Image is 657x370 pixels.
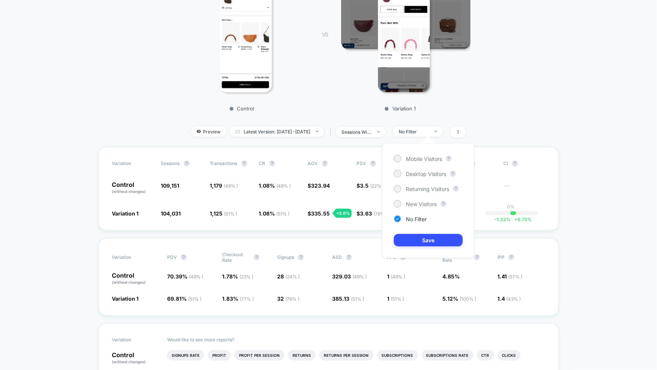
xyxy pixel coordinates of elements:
div: No Filter [399,129,429,135]
button: ? [446,156,452,162]
li: Clicks [498,350,521,361]
li: Ctr [477,350,494,361]
span: Desktop Visitors [406,171,446,177]
span: ( 49 % ) [391,274,405,280]
span: CR [259,161,265,166]
button: Save [394,234,463,246]
button: ? [241,161,247,167]
span: | [328,127,336,138]
button: ? [346,254,352,260]
span: ASD [332,254,342,260]
span: 385.13 [332,295,364,302]
span: ( 51 % ) [188,296,201,302]
button: ? [254,254,260,260]
li: Returns Per Session [319,350,373,361]
span: Variation 1 [112,295,139,302]
span: $ [308,210,330,217]
span: ( 23 % ) [239,274,253,280]
span: (without changes) [112,280,146,284]
span: Latest Version: [DATE] - [DATE] [230,127,324,137]
span: ( 78 % ) [374,211,388,217]
p: 0% [508,204,515,209]
span: New Visitors [406,201,437,207]
span: CI [504,161,545,167]
span: 104,031 [161,210,181,217]
span: 8.75 % [511,217,532,222]
img: end [316,131,319,132]
span: 4.85 % [442,273,460,280]
span: Sessions [161,161,180,166]
li: Signups Rate [167,350,204,361]
span: 3.63 [360,210,388,217]
span: 335.55 [311,210,330,217]
p: | [511,209,512,215]
p: Control [112,182,154,194]
span: ( 77 % ) [240,296,254,302]
button: ? [450,171,456,177]
p: Variation 1 [335,105,465,112]
button: ? [370,161,376,167]
span: 3.5 [360,182,384,189]
button: ? [181,254,187,260]
div: sessions with impression [341,129,372,135]
span: No Filter [406,216,427,222]
span: Variation [112,337,154,342]
span: 1 [387,273,405,280]
span: (without changes) [112,359,146,364]
span: 70.39 % [167,273,203,280]
button: ? [453,186,459,192]
span: ( 49 % ) [189,274,203,280]
p: Would like to see more reports? [167,337,545,342]
span: ( 57 % ) [508,274,522,280]
span: IPP [497,254,505,260]
img: end [434,131,437,132]
span: ( 76 % ) [285,296,299,302]
span: 1 [387,295,404,302]
span: 1.41 [497,273,522,280]
span: 109,151 [161,182,180,189]
span: ( 24 % ) [285,274,300,280]
span: 1,125 [210,210,238,217]
span: 5.12 % [442,295,476,302]
span: ( 51 % ) [351,296,364,302]
span: $ [357,210,388,217]
li: Subscriptions [377,350,418,361]
span: $ [308,182,330,189]
span: Signups [277,254,294,260]
button: ? [298,254,304,260]
span: 323.94 [311,182,330,189]
span: Variation [112,161,154,167]
p: Control [112,272,160,285]
p: Control [177,105,307,112]
span: $ [357,182,384,189]
span: 1,179 [210,182,238,189]
span: ( 51 % ) [277,211,290,217]
span: ( 49 % ) [353,274,367,280]
span: 1.08 % [259,182,291,189]
p: Control [112,352,160,365]
span: AOV [308,161,318,166]
span: 1.08 % [259,210,290,217]
span: Returning Visitors [406,186,449,192]
span: ( 51 % ) [224,211,238,217]
li: Subscriptions Rate [422,350,473,361]
li: Profit [208,350,231,361]
button: ? [512,161,518,167]
span: Variation [112,252,154,263]
span: Checkout Rate [222,252,250,263]
img: calendar [236,130,240,133]
span: (without changes) [112,189,146,194]
li: Profit Per Session [235,350,284,361]
span: VS [322,31,328,38]
span: Mobile Visitors [406,156,442,162]
li: Returns [288,350,316,361]
span: ( 22 % ) [370,183,384,189]
span: Preview [191,127,226,137]
button: ? [508,254,514,260]
span: PSV [357,161,366,166]
span: 28 [277,273,300,280]
button: ? [269,161,275,167]
span: 1.4 [497,295,521,302]
button: ? [322,161,328,167]
span: Variation 1 [112,210,139,217]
